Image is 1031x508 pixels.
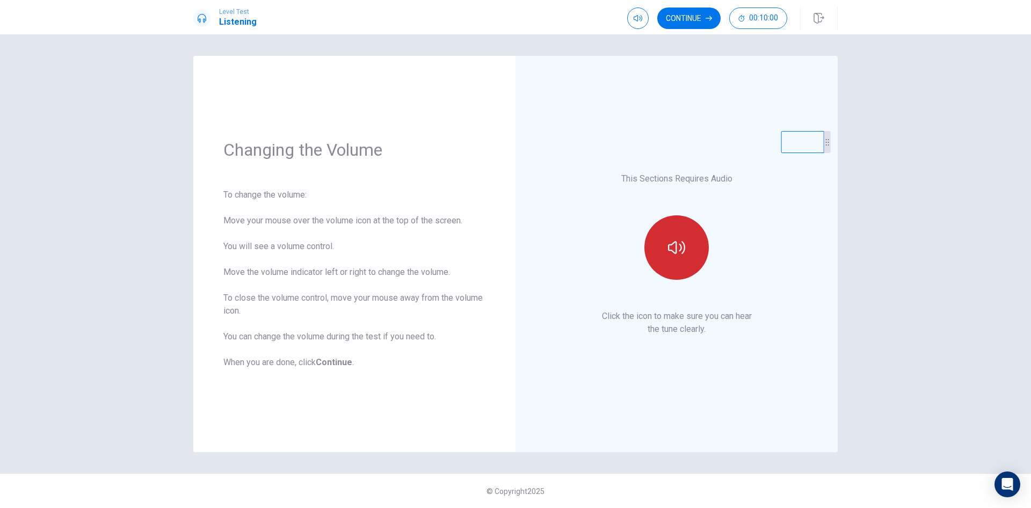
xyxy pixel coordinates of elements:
[219,16,257,28] h1: Listening
[994,471,1020,497] div: Open Intercom Messenger
[729,8,787,29] button: 00:10:00
[621,172,732,185] p: This Sections Requires Audio
[219,8,257,16] span: Level Test
[749,14,778,23] span: 00:10:00
[487,487,544,496] span: © Copyright 2025
[602,310,752,336] p: Click the icon to make sure you can hear the tune clearly.
[657,8,721,29] button: Continue
[316,357,352,367] b: Continue
[223,188,485,369] div: To change the volume: Move your mouse over the volume icon at the top of the screen. You will see...
[223,139,485,161] h1: Changing the Volume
